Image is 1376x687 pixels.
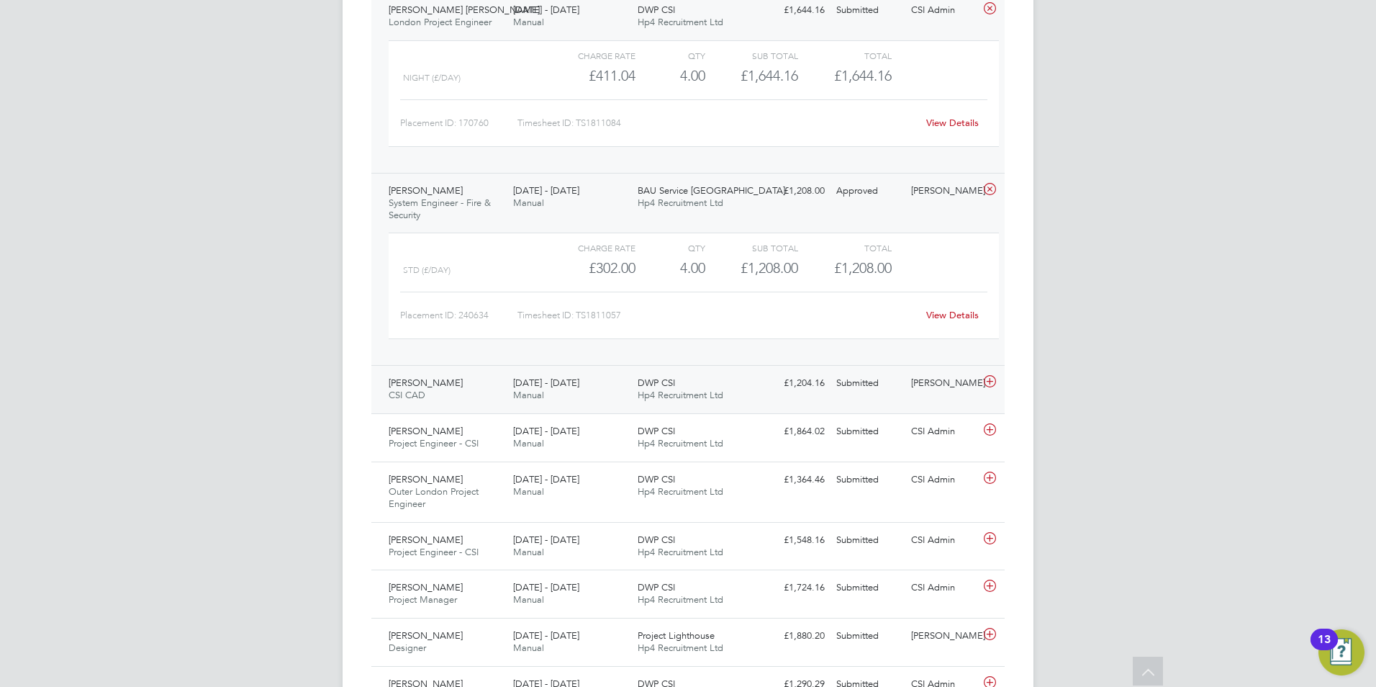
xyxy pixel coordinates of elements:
[400,304,517,327] div: Placement ID: 240634
[638,425,675,437] span: DWP CSI
[635,256,705,280] div: 4.00
[638,485,723,498] span: Hp4 Recruitment Ltd
[389,16,492,28] span: London Project Engineer
[926,117,979,129] a: View Details
[638,437,723,449] span: Hp4 Recruitment Ltd
[513,4,579,16] span: [DATE] - [DATE]
[638,4,675,16] span: DWP CSI
[403,73,461,83] span: Night (£/day)
[638,546,723,558] span: Hp4 Recruitment Ltd
[830,529,905,552] div: Submitted
[389,377,463,389] span: [PERSON_NAME]
[389,197,491,221] span: System Engineer - Fire & Security
[638,184,785,197] span: BAU Service [GEOGRAPHIC_DATA]
[513,377,579,389] span: [DATE] - [DATE]
[513,581,579,593] span: [DATE] - [DATE]
[756,372,830,395] div: £1,204.16
[756,179,830,203] div: £1,208.00
[513,197,544,209] span: Manual
[389,437,479,449] span: Project Engineer - CSI
[756,529,830,552] div: £1,548.16
[1318,629,1364,675] button: Open Resource Center, 13 new notifications
[635,64,705,88] div: 4.00
[1318,639,1331,658] div: 13
[513,437,544,449] span: Manual
[830,179,905,203] div: Approved
[905,529,980,552] div: CSI Admin
[638,473,675,485] span: DWP CSI
[905,468,980,492] div: CSI Admin
[403,265,451,275] span: STD (£/day)
[513,534,579,546] span: [DATE] - [DATE]
[926,309,979,321] a: View Details
[389,534,463,546] span: [PERSON_NAME]
[389,389,425,401] span: CSI CAD
[513,389,544,401] span: Manual
[830,420,905,444] div: Submitted
[905,420,980,444] div: CSI Admin
[513,546,544,558] span: Manual
[400,112,517,135] div: Placement ID: 170760
[517,112,917,135] div: Timesheet ID: TS1811084
[834,67,892,84] span: £1,644.16
[513,16,544,28] span: Manual
[905,624,980,648] div: [PERSON_NAME]
[543,64,635,88] div: £411.04
[905,576,980,600] div: CSI Admin
[798,239,891,256] div: Total
[798,47,891,64] div: Total
[389,184,463,197] span: [PERSON_NAME]
[638,581,675,593] span: DWP CSI
[638,629,715,642] span: Project Lighthouse
[638,642,723,654] span: Hp4 Recruitment Ltd
[705,256,798,280] div: £1,208.00
[834,259,892,277] span: £1,208.00
[513,593,544,606] span: Manual
[389,593,457,606] span: Project Manager
[905,179,980,203] div: [PERSON_NAME]
[756,468,830,492] div: £1,364.46
[513,473,579,485] span: [DATE] - [DATE]
[638,593,723,606] span: Hp4 Recruitment Ltd
[389,4,540,16] span: [PERSON_NAME] [PERSON_NAME]
[830,576,905,600] div: Submitted
[756,576,830,600] div: £1,724.16
[638,377,675,389] span: DWP CSI
[638,197,723,209] span: Hp4 Recruitment Ltd
[705,47,798,64] div: Sub Total
[513,629,579,642] span: [DATE] - [DATE]
[543,239,635,256] div: Charge rate
[705,64,798,88] div: £1,644.16
[389,485,479,510] span: Outer London Project Engineer
[389,473,463,485] span: [PERSON_NAME]
[389,642,426,654] span: Designer
[513,485,544,498] span: Manual
[756,420,830,444] div: £1,864.02
[756,624,830,648] div: £1,880.20
[389,581,463,593] span: [PERSON_NAME]
[513,642,544,654] span: Manual
[389,425,463,437] span: [PERSON_NAME]
[830,468,905,492] div: Submitted
[635,239,705,256] div: QTY
[513,425,579,437] span: [DATE] - [DATE]
[830,624,905,648] div: Submitted
[513,184,579,197] span: [DATE] - [DATE]
[638,389,723,401] span: Hp4 Recruitment Ltd
[543,256,635,280] div: £302.00
[638,534,675,546] span: DWP CSI
[517,304,917,327] div: Timesheet ID: TS1811057
[705,239,798,256] div: Sub Total
[389,546,479,558] span: Project Engineer - CSI
[905,372,980,395] div: [PERSON_NAME]
[543,47,635,64] div: Charge rate
[830,372,905,395] div: Submitted
[635,47,705,64] div: QTY
[389,629,463,642] span: [PERSON_NAME]
[638,16,723,28] span: Hp4 Recruitment Ltd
